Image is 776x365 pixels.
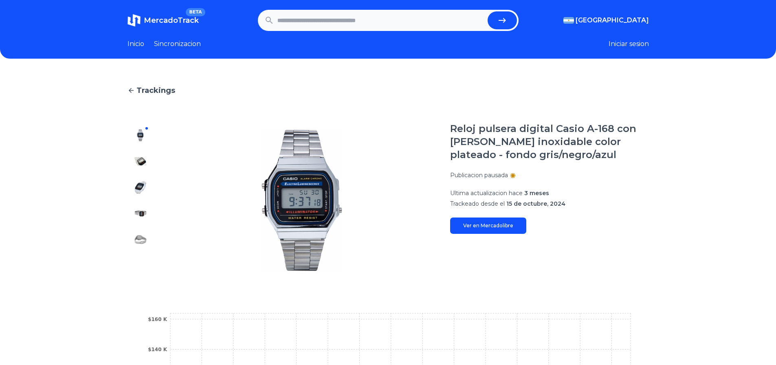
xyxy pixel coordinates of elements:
[563,15,649,25] button: [GEOGRAPHIC_DATA]
[134,181,147,194] img: Reloj pulsera digital Casio A-168 con correa de acero inoxidable color plateado - fondo gris/negr...
[450,122,649,161] h1: Reloj pulsera digital Casio A-168 con [PERSON_NAME] inoxidable color plateado - fondo gris/negro/...
[144,16,199,25] span: MercadoTrack
[450,189,523,197] span: Ultima actualizacion hace
[128,85,649,96] a: Trackings
[576,15,649,25] span: [GEOGRAPHIC_DATA]
[134,259,147,272] img: Reloj pulsera digital Casio A-168 con correa de acero inoxidable color plateado - fondo gris/negr...
[154,39,201,49] a: Sincronizacion
[134,155,147,168] img: Reloj pulsera digital Casio A-168 con correa de acero inoxidable color plateado - fondo gris/negr...
[136,85,175,96] span: Trackings
[524,189,549,197] span: 3 meses
[563,17,574,24] img: Argentina
[450,171,508,179] p: Publicacion pausada
[170,122,434,279] img: Reloj pulsera digital Casio A-168 con correa de acero inoxidable color plateado - fondo gris/negr...
[134,129,147,142] img: Reloj pulsera digital Casio A-168 con correa de acero inoxidable color plateado - fondo gris/negr...
[148,317,167,322] tspan: $160 K
[450,200,505,207] span: Trackeado desde el
[506,200,565,207] span: 15 de octubre, 2024
[128,14,141,27] img: MercadoTrack
[134,233,147,246] img: Reloj pulsera digital Casio A-168 con correa de acero inoxidable color plateado - fondo gris/negr...
[148,347,167,352] tspan: $140 K
[134,207,147,220] img: Reloj pulsera digital Casio A-168 con correa de acero inoxidable color plateado - fondo gris/negr...
[450,218,526,234] a: Ver en Mercadolibre
[128,14,199,27] a: MercadoTrackBETA
[609,39,649,49] button: Iniciar sesion
[128,39,144,49] a: Inicio
[186,8,205,16] span: BETA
